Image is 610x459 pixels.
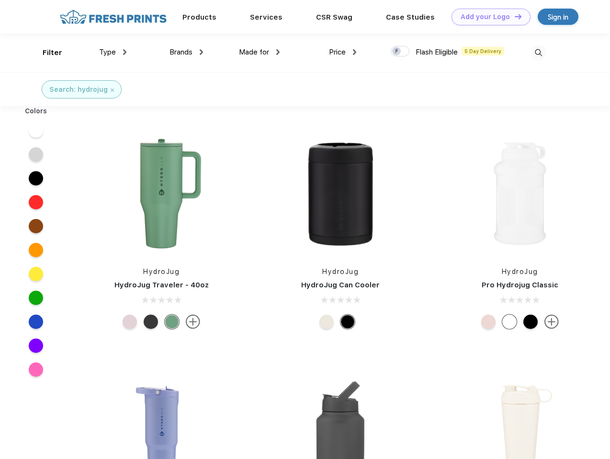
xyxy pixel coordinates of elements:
img: DT [515,14,521,19]
div: Pink Sand [123,315,137,329]
img: more.svg [186,315,200,329]
img: desktop_search.svg [531,45,546,61]
span: Price [329,48,346,56]
div: Colors [18,106,55,116]
a: Products [182,13,216,22]
div: Search: hydrojug [49,85,108,95]
img: dropdown.png [123,49,126,55]
div: Cream [319,315,334,329]
img: fo%20logo%202.webp [57,9,169,25]
img: dropdown.png [353,49,356,55]
div: Black [340,315,355,329]
span: Type [99,48,116,56]
a: HydroJug Traveler - 40oz [114,281,209,289]
div: Black [523,315,538,329]
img: dropdown.png [276,49,280,55]
img: func=resize&h=266 [456,130,584,257]
div: Pink Sand [481,315,496,329]
span: Made for [239,48,269,56]
a: Pro Hydrojug Classic [482,281,558,289]
div: Filter [43,47,62,58]
a: HydroJug [322,268,359,275]
a: HydroJug [143,268,180,275]
img: func=resize&h=266 [277,130,404,257]
span: 5 Day Delivery [462,47,504,55]
img: dropdown.png [200,49,203,55]
a: HydroJug [502,268,538,275]
div: Black [144,315,158,329]
div: Sign in [548,11,568,22]
img: filter_cancel.svg [111,88,114,92]
div: Sage [165,315,179,329]
div: White [502,315,517,329]
img: more.svg [544,315,559,329]
a: Sign in [538,9,578,25]
div: Add your Logo [461,13,510,21]
span: Brands [169,48,192,56]
img: func=resize&h=266 [98,130,225,257]
span: Flash Eligible [416,48,458,56]
a: HydroJug Can Cooler [301,281,380,289]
